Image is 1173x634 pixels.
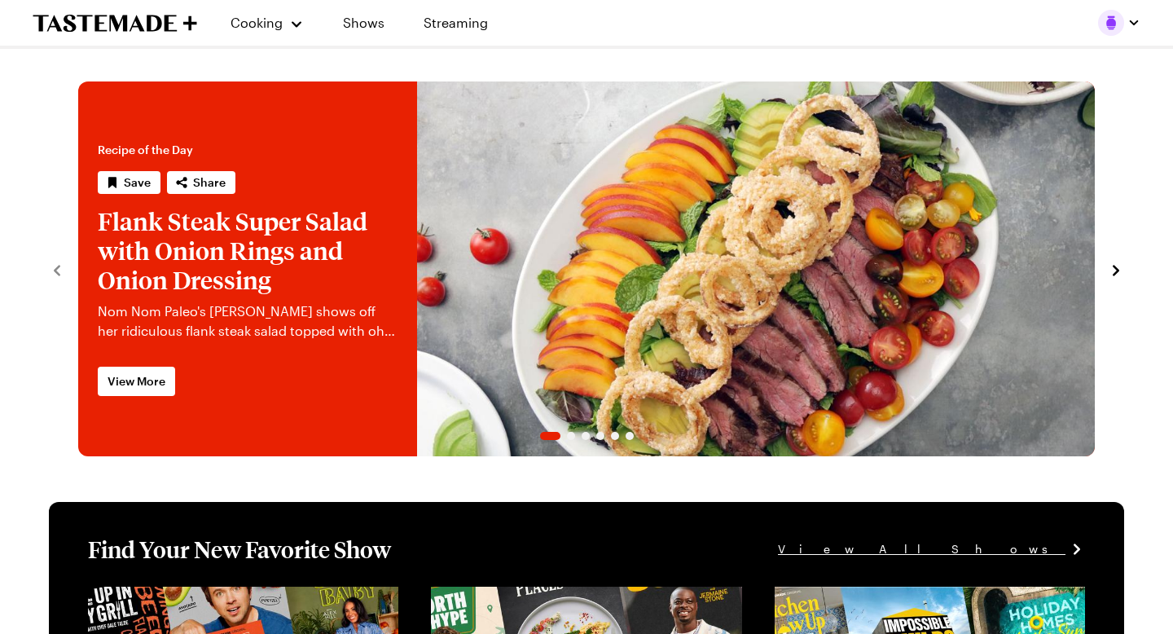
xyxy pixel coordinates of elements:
span: Share [193,174,226,191]
button: Profile picture [1098,10,1140,36]
span: Go to slide 2 [567,432,575,440]
button: navigate to previous item [49,259,65,279]
a: View More [98,367,175,396]
a: View full content for [object Object] [431,588,653,604]
a: View full content for [object Object] [88,588,310,604]
span: Go to slide 4 [596,432,604,440]
button: Cooking [230,3,304,42]
img: Profile picture [1098,10,1124,36]
a: View full content for [object Object] [775,588,997,604]
span: Go to slide 1 [540,432,560,440]
a: To Tastemade Home Page [33,14,197,33]
div: 1 / 6 [78,81,1095,456]
a: View All Shows [778,540,1085,558]
button: Save recipe [98,171,160,194]
span: Cooking [231,15,283,30]
span: Go to slide 5 [611,432,619,440]
span: View More [108,373,165,390]
button: navigate to next item [1108,259,1124,279]
span: Save [124,174,151,191]
span: Go to slide 6 [626,432,634,440]
button: Share [167,171,235,194]
span: Go to slide 3 [582,432,590,440]
h1: Find Your New Favorite Show [88,535,391,564]
span: View All Shows [778,540,1065,558]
